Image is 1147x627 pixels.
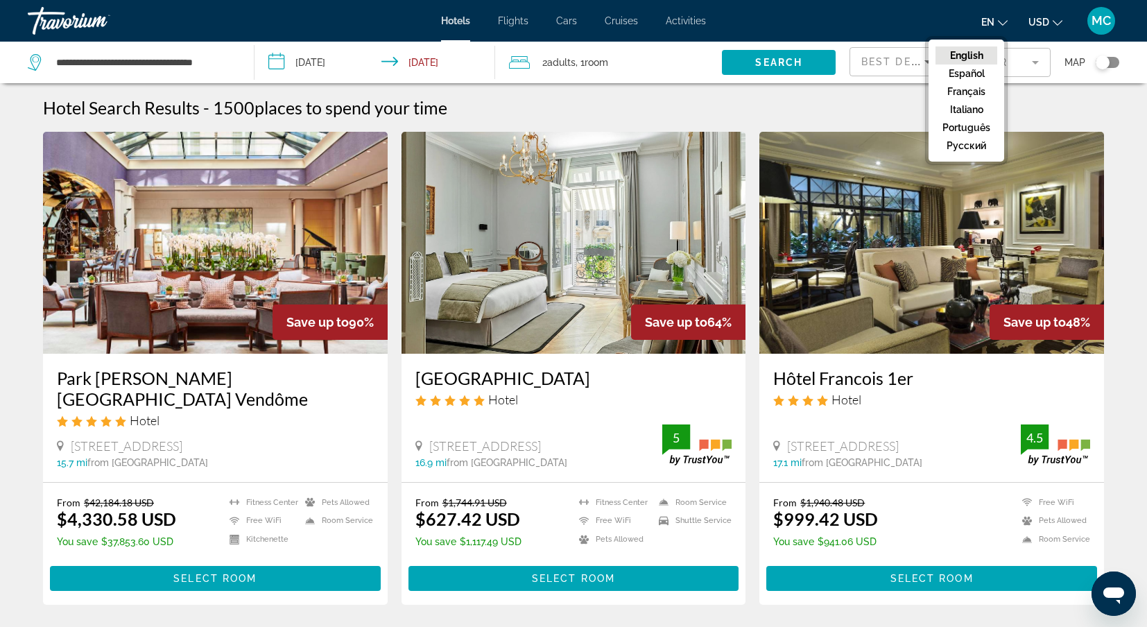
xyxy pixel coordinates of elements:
span: Select Room [890,573,974,584]
span: You save [415,536,456,547]
div: 64% [631,304,745,340]
a: Hotel image [759,132,1104,354]
del: $42,184.18 USD [84,497,154,508]
span: - [203,97,209,118]
li: Free WiFi [1015,497,1090,508]
a: Travorium [28,3,166,39]
a: Select Room [50,569,381,584]
li: Free WiFi [223,515,298,527]
li: Kitchenette [223,533,298,545]
button: Search [722,50,836,75]
button: Select Room [766,566,1097,591]
button: Français [935,83,997,101]
button: Change currency [1028,12,1062,32]
button: English [935,46,997,65]
span: 2 [542,53,576,72]
div: 4.5 [1021,429,1049,446]
a: Flights [498,15,528,26]
a: Select Room [766,569,1097,584]
a: Cars [556,15,577,26]
span: Best Deals [861,56,933,67]
span: Select Room [173,573,257,584]
del: $1,940.48 USD [800,497,865,508]
span: Hotel [831,392,861,407]
span: USD [1028,17,1049,28]
span: 15.7 mi [57,457,87,468]
li: Free WiFi [572,515,652,527]
a: Select Room [408,569,739,584]
a: Hôtel Francois 1er [773,368,1090,388]
li: Pets Allowed [298,497,374,508]
a: Hotels [441,15,470,26]
button: Select Room [50,566,381,591]
span: Save up to [1003,315,1066,329]
a: Activities [666,15,706,26]
span: Adults [547,57,576,68]
div: 5 [662,429,690,446]
img: trustyou-badge.svg [662,424,732,465]
iframe: Bouton de lancement de la fenêtre de messagerie [1092,572,1136,616]
ins: $4,330.58 USD [57,508,176,529]
img: Hotel image [402,132,746,354]
li: Room Service [298,515,374,527]
button: Español [935,65,997,83]
span: You save [773,536,814,547]
span: Select Room [532,573,615,584]
span: [STREET_ADDRESS] [429,438,541,454]
div: 4 star Hotel [773,392,1090,407]
span: Hotel [488,392,518,407]
button: User Menu [1083,6,1119,35]
li: Room Service [1015,533,1090,545]
p: $37,853.60 USD [57,536,176,547]
img: Hotel image [43,132,388,354]
p: $1,117.49 USD [415,536,521,547]
a: Cruises [605,15,638,26]
span: 16.9 mi [415,457,447,468]
img: trustyou-badge.svg [1021,424,1090,465]
span: from [GEOGRAPHIC_DATA] [447,457,567,468]
a: Park [PERSON_NAME][GEOGRAPHIC_DATA] Vendôme [57,368,374,409]
button: Português [935,119,997,137]
span: from [GEOGRAPHIC_DATA] [802,457,922,468]
button: русский [935,137,997,155]
div: 90% [273,304,388,340]
span: Hotel [130,413,159,428]
span: from [GEOGRAPHIC_DATA] [87,457,208,468]
a: [GEOGRAPHIC_DATA] [415,368,732,388]
li: Shuttle Service [652,515,732,527]
button: Travelers: 2 adults, 0 children [495,42,722,83]
h1: Hotel Search Results [43,97,200,118]
span: Save up to [645,315,707,329]
span: 17.1 mi [773,457,802,468]
span: Search [755,57,802,68]
span: places to spend your time [255,97,447,118]
li: Fitness Center [572,497,652,508]
h2: 1500 [213,97,447,118]
span: Room [585,57,608,68]
span: From [773,497,797,508]
span: Save up to [286,315,349,329]
button: Italiano [935,101,997,119]
span: MC [1092,14,1111,28]
li: Pets Allowed [572,533,652,545]
div: 5 star Hotel [57,413,374,428]
li: Fitness Center [223,497,298,508]
button: Select Room [408,566,739,591]
div: 48% [990,304,1104,340]
ins: $999.42 USD [773,508,878,529]
span: You save [57,536,98,547]
div: 5 star Hotel [415,392,732,407]
p: $941.06 USD [773,536,878,547]
span: en [981,17,994,28]
span: From [57,497,80,508]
